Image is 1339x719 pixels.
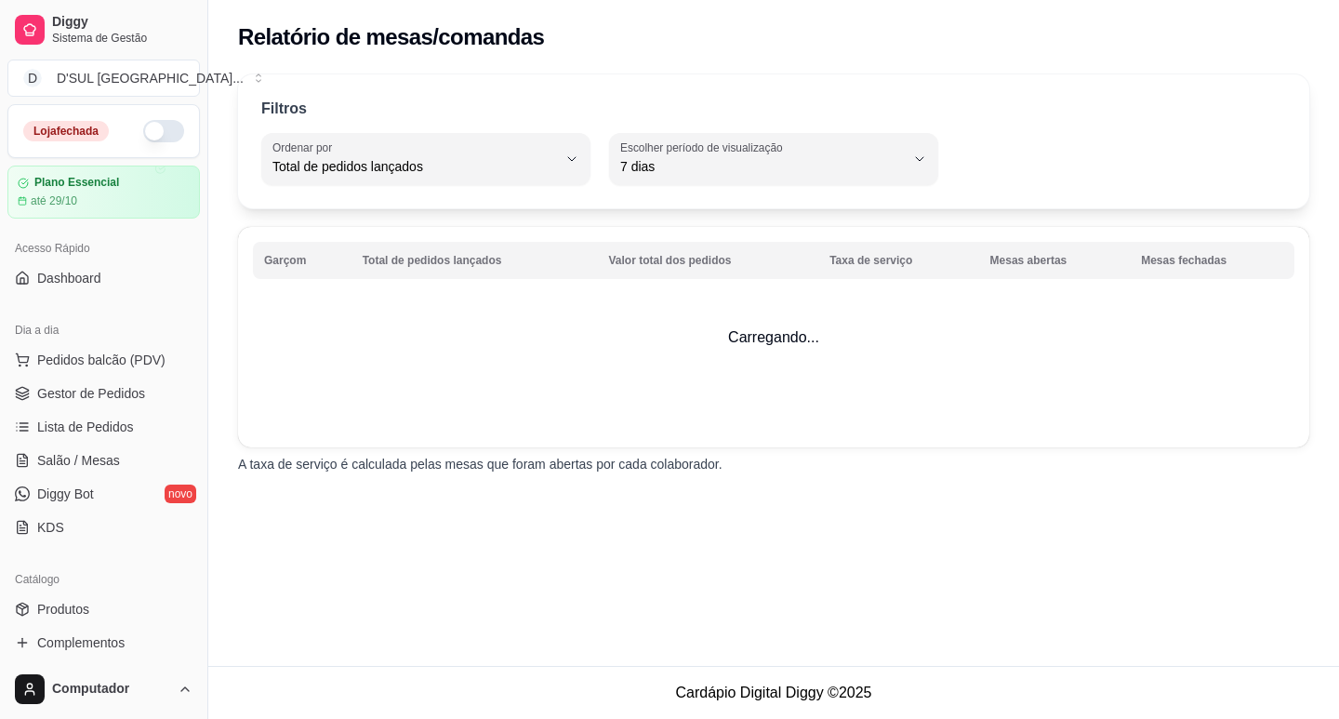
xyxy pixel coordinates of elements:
button: Ordenar porTotal de pedidos lançados [261,133,590,185]
button: Pedidos balcão (PDV) [7,345,200,375]
span: Gestor de Pedidos [37,384,145,403]
span: KDS [37,518,64,537]
button: Select a team [7,60,200,97]
span: Computador [52,681,170,698]
span: Pedidos balcão (PDV) [37,351,166,369]
a: KDS [7,513,200,542]
span: D [23,69,42,87]
a: Lista de Pedidos [7,412,200,442]
p: Filtros [261,98,307,120]
span: Complementos [37,633,125,652]
a: Salão / Mesas [7,446,200,475]
footer: Cardápio Digital Diggy © 2025 [208,666,1339,719]
button: Computador [7,667,200,712]
span: Lista de Pedidos [37,418,134,436]
article: Plano Essencial [34,176,119,190]
span: 7 dias [620,157,905,176]
label: Ordenar por [272,140,338,155]
td: Carregando... [238,227,1309,447]
div: D'SUL [GEOGRAPHIC_DATA] ... [57,69,244,87]
article: até 29/10 [31,193,77,208]
a: Dashboard [7,263,200,293]
h2: Relatório de mesas/comandas [238,22,544,52]
span: Diggy Bot [37,485,94,503]
a: Complementos [7,628,200,658]
a: DiggySistema de Gestão [7,7,200,52]
div: Loja fechada [23,121,109,141]
button: Alterar Status [143,120,184,142]
div: Catálogo [7,565,200,594]
a: Gestor de Pedidos [7,379,200,408]
span: Dashboard [37,269,101,287]
div: Dia a dia [7,315,200,345]
button: Escolher período de visualização7 dias [609,133,938,185]
p: A taxa de serviço é calculada pelas mesas que foram abertas por cada colaborador. [238,455,1309,473]
div: Acesso Rápido [7,233,200,263]
label: Escolher período de visualização [620,140,789,155]
span: Salão / Mesas [37,451,120,470]
span: Total de pedidos lançados [272,157,557,176]
span: Diggy [52,14,192,31]
span: Sistema de Gestão [52,31,192,46]
a: Plano Essencialaté 29/10 [7,166,200,219]
span: Produtos [37,600,89,619]
a: Produtos [7,594,200,624]
a: Diggy Botnovo [7,479,200,509]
